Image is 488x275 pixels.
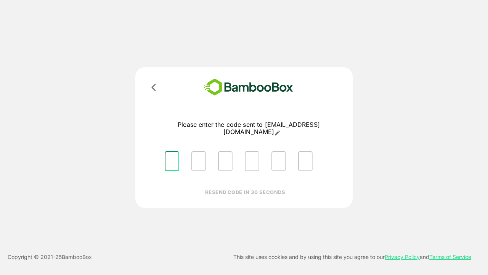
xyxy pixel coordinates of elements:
p: This site uses cookies and by using this site you agree to our and [233,252,471,262]
a: Terms of Service [429,254,471,260]
img: bamboobox [193,76,304,98]
a: Privacy Policy [385,254,420,260]
p: Copyright © 2021- 25 BambooBox [8,252,92,262]
input: Please enter OTP character 3 [218,151,233,171]
p: Please enter the code sent to [EMAIL_ADDRESS][DOMAIN_NAME] [159,121,339,136]
input: Please enter OTP character 2 [191,151,206,171]
input: Please enter OTP character 6 [298,151,313,171]
input: Please enter OTP character 5 [271,151,286,171]
input: Please enter OTP character 1 [165,151,179,171]
input: Please enter OTP character 4 [245,151,259,171]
